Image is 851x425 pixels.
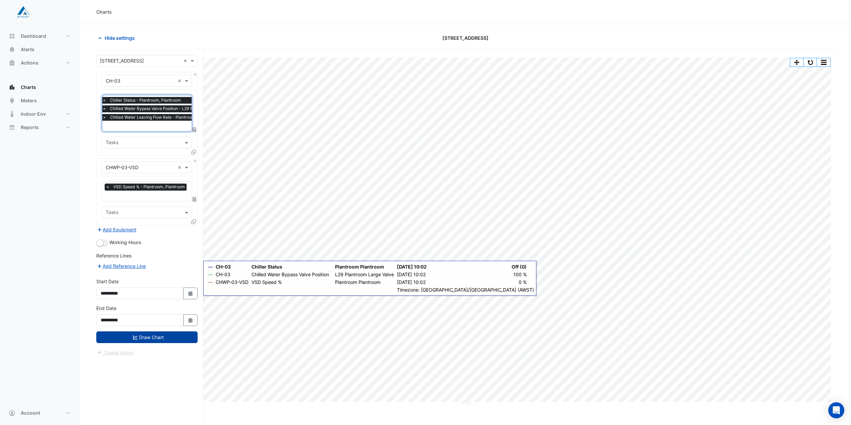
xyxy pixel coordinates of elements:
[5,94,75,107] button: Meters
[5,107,75,121] button: Indoor Env
[817,58,830,67] button: More Options
[8,5,38,19] img: Company Logo
[96,8,112,15] div: Charts
[9,124,15,131] app-icon: Reports
[191,188,195,195] span: Clear
[21,111,46,117] span: Indoor Env
[109,239,141,245] span: Working Hours
[5,29,75,43] button: Dashboard
[105,209,118,217] div: Tasks
[188,291,194,296] fa-icon: Select Date
[9,97,15,104] app-icon: Meters
[5,43,75,56] button: Alerts
[108,97,183,104] span: Chiller Status - Plantroom, Plantroom
[193,72,197,77] button: Close
[188,317,194,323] fa-icon: Select Date
[96,349,134,355] app-escalated-ticket-create-button: Please draw the charts first
[21,33,46,39] span: Dashboard
[105,184,111,190] span: ×
[105,34,135,41] span: Hide settings
[96,278,119,285] label: Start Date
[5,81,75,94] button: Charts
[21,97,37,104] span: Meters
[9,111,15,117] app-icon: Indoor Env
[9,60,15,66] app-icon: Actions
[96,32,139,44] button: Hide settings
[96,226,137,233] button: Add Equipment
[21,46,34,53] span: Alerts
[192,197,198,202] span: Choose Function
[96,305,116,312] label: End Date
[804,58,817,67] button: Reset
[21,410,40,416] span: Account
[9,33,15,39] app-icon: Dashboard
[108,105,236,112] span: Chilled Water Bypass Valve Position - L29 Plantroom, Large Valve
[828,402,844,418] div: Open Intercom Messenger
[21,60,38,66] span: Actions
[96,252,131,259] label: Reference Lines
[5,121,75,134] button: Reports
[9,84,15,91] app-icon: Charts
[442,34,489,41] span: [STREET_ADDRESS]
[178,77,183,84] span: Clear
[191,219,196,225] span: Clone Favourites and Tasks from this Equipment to other Equipment
[21,124,39,131] span: Reports
[105,139,118,147] div: Tasks
[21,84,36,91] span: Charts
[5,406,75,420] button: Account
[112,184,187,190] span: VSD Speed % - Plantroom, Plantroom
[96,262,146,270] button: Add Reference Line
[183,57,189,64] span: Clear
[96,331,198,343] button: Draw Chart
[5,56,75,70] button: Actions
[193,159,197,163] button: Close
[108,114,219,121] span: Chilled Water Leaving Flow Rate - Plantroom, Plantroom
[101,105,107,112] span: ×
[790,58,804,67] button: Pan
[101,114,107,121] span: ×
[192,127,198,132] span: Choose Function
[178,164,183,171] span: Clear
[191,149,196,155] span: Clone Favourites and Tasks from this Equipment to other Equipment
[9,46,15,53] app-icon: Alerts
[101,97,107,104] span: ×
